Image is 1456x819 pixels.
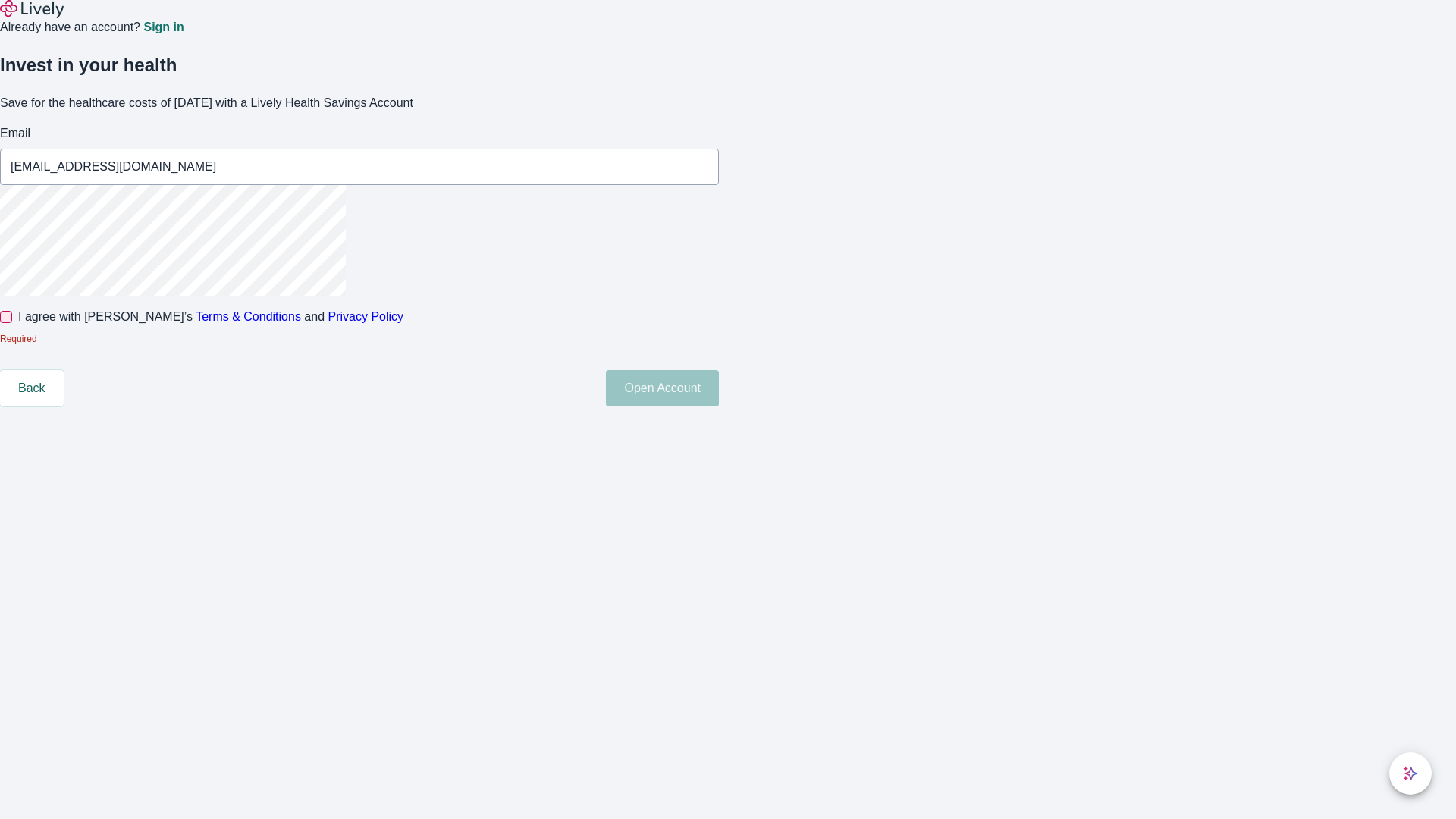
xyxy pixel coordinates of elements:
[143,21,184,33] a: Sign in
[1389,752,1432,795] button: chat
[328,310,404,323] a: Privacy Policy
[196,310,301,323] a: Terms & Conditions
[18,308,403,326] span: I agree with [PERSON_NAME]’s and
[1403,766,1418,781] svg: Lively AI Assistant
